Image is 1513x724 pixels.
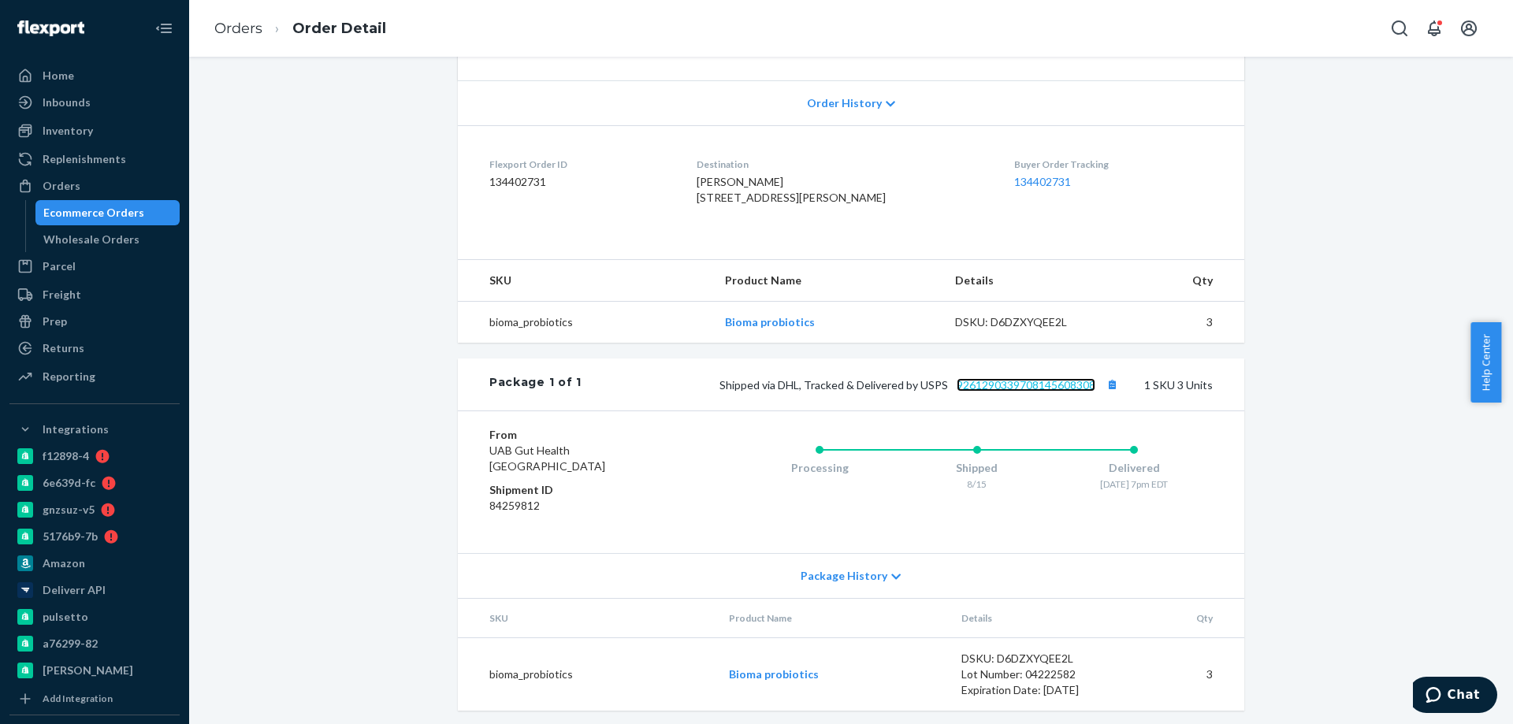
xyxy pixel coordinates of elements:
div: [DATE] 7pm EDT [1055,477,1213,491]
a: 5176b9-7b [9,524,180,549]
iframe: Opens a widget where you can chat to one of our agents [1413,677,1497,716]
button: Copy tracking number [1102,374,1122,395]
a: Ecommerce Orders [35,200,180,225]
a: Bioma probiotics [729,667,819,681]
ol: breadcrumbs [202,6,399,52]
div: pulsetto [43,609,88,625]
button: Close Navigation [148,13,180,44]
dd: 84259812 [489,498,678,514]
a: Orders [9,173,180,199]
div: Amazon [43,555,85,571]
a: Amazon [9,551,180,576]
a: Order Detail [292,20,386,37]
th: SKU [458,599,716,638]
th: SKU [458,260,712,302]
div: Ecommerce Orders [43,205,144,221]
div: DSKU: D6DZXYQEE2L [955,314,1103,330]
div: Freight [43,287,81,303]
div: Package 1 of 1 [489,374,582,395]
dd: 134402731 [489,174,671,190]
a: Replenishments [9,147,180,172]
div: Replenishments [43,151,126,167]
a: 9261290339708145608308 [957,378,1095,392]
a: Add Integration [9,689,180,708]
th: Product Name [716,599,949,638]
span: Order History [807,95,882,111]
a: Parcel [9,254,180,279]
div: Expiration Date: [DATE] [961,682,1110,698]
div: Shipped [898,460,1056,476]
th: Product Name [712,260,942,302]
th: Qty [1115,260,1244,302]
a: 134402731 [1014,175,1071,188]
a: f12898-4 [9,444,180,469]
div: Home [43,68,74,84]
td: 3 [1115,302,1244,343]
div: Prep [43,314,67,329]
th: Details [942,260,1116,302]
span: Package History [801,568,887,584]
button: Open notifications [1418,13,1450,44]
a: Reporting [9,364,180,389]
div: Processing [741,460,898,476]
div: [PERSON_NAME] [43,663,133,678]
div: Integrations [43,421,109,437]
div: Reporting [43,369,95,384]
a: Returns [9,336,180,361]
td: bioma_probiotics [458,302,712,343]
div: Inventory [43,123,93,139]
th: Details [949,599,1122,638]
a: Inventory [9,118,180,143]
div: a76299-82 [43,636,98,652]
a: Deliverr API [9,577,180,603]
span: [PERSON_NAME] [STREET_ADDRESS][PERSON_NAME] [697,175,886,204]
div: 6e639d-fc [43,475,95,491]
a: a76299-82 [9,631,180,656]
a: Freight [9,282,180,307]
div: Add Integration [43,692,113,705]
div: DSKU: D6DZXYQEE2L [961,651,1110,666]
td: 3 [1121,638,1244,711]
div: 5176b9-7b [43,529,98,544]
dt: Destination [697,158,990,171]
div: Returns [43,340,84,356]
div: Orders [43,178,80,194]
a: pulsetto [9,604,180,629]
dt: Flexport Order ID [489,158,671,171]
dt: Shipment ID [489,482,678,498]
a: Orders [214,20,262,37]
div: Deliverr API [43,582,106,598]
a: Wholesale Orders [35,227,180,252]
a: Inbounds [9,90,180,115]
a: 6e639d-fc [9,470,180,496]
div: gnzsuz-v5 [43,502,95,518]
a: Prep [9,309,180,334]
div: Delivered [1055,460,1213,476]
div: Parcel [43,258,76,274]
div: 1 SKU 3 Units [582,374,1213,395]
th: Qty [1121,599,1244,638]
img: Flexport logo [17,20,84,36]
dt: From [489,427,678,443]
a: gnzsuz-v5 [9,497,180,522]
div: 8/15 [898,477,1056,491]
dt: Buyer Order Tracking [1014,158,1213,171]
a: Home [9,63,180,88]
div: Wholesale Orders [43,232,139,247]
div: Inbounds [43,95,91,110]
button: Open account menu [1453,13,1485,44]
td: bioma_probiotics [458,638,716,711]
a: Bioma probiotics [725,315,815,329]
div: f12898-4 [43,448,89,464]
button: Open Search Box [1384,13,1415,44]
span: Shipped via DHL, Tracked & Delivered by USPS [719,378,1122,392]
div: Lot Number: 04222582 [961,666,1110,682]
span: UAB Gut Health [GEOGRAPHIC_DATA] [489,444,605,473]
button: Integrations [9,417,180,442]
a: [PERSON_NAME] [9,658,180,683]
button: Help Center [1470,322,1501,403]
